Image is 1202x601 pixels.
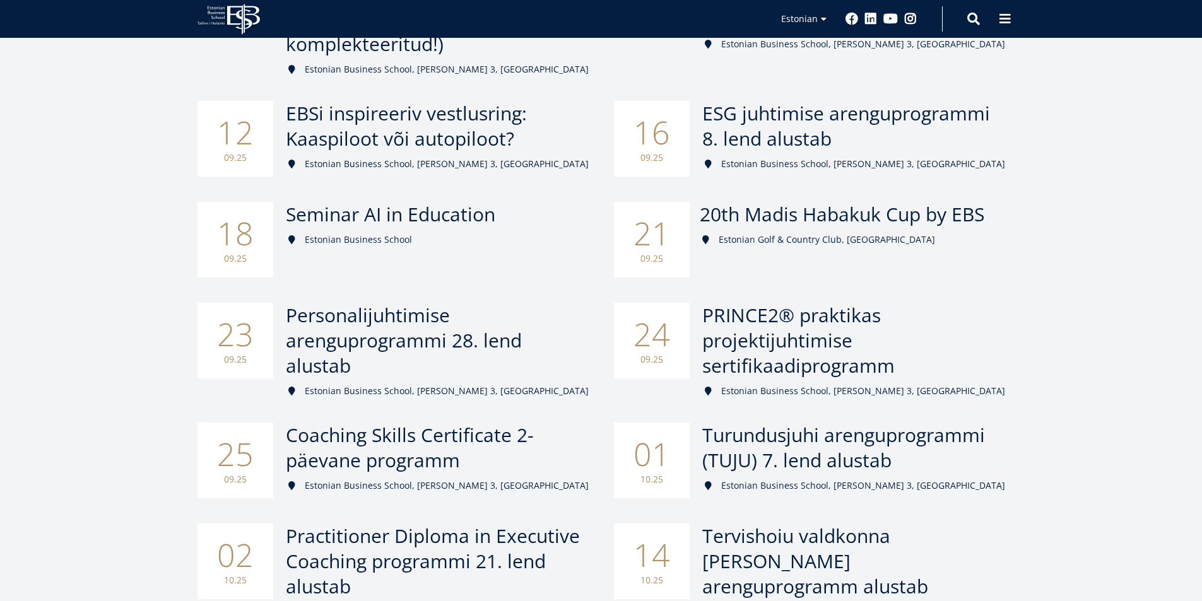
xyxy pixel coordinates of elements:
div: 25 [197,423,273,498]
small: 09.25 [210,473,261,486]
span: PRINCE2® praktikas projektijuhtimise sertifikaadiprogramm [702,302,895,378]
span: Practitioner Diploma in Executive Coaching programmi 21. lend alustab [286,523,580,599]
a: Instagram [904,13,917,25]
div: 21 [614,202,690,277]
div: Estonian Business School, [PERSON_NAME] 3, [GEOGRAPHIC_DATA] [702,385,1005,397]
div: Estonian Business School, [PERSON_NAME] 3, [GEOGRAPHIC_DATA] [702,158,1005,170]
small: 09.25 [627,252,677,265]
div: Estonian Business School, [PERSON_NAME] 3, [GEOGRAPHIC_DATA] [286,158,589,170]
div: Estonian Business School, [PERSON_NAME] 3, [GEOGRAPHIC_DATA] [286,63,589,76]
small: 09.25 [210,353,261,366]
small: 09.25 [210,151,261,164]
div: Estonian Business School, [PERSON_NAME] 3, [GEOGRAPHIC_DATA] [286,479,589,492]
small: 10.25 [627,473,677,486]
div: 16 [614,101,690,177]
div: 23 [197,303,273,378]
small: 09.25 [627,151,677,164]
span: ESG juhtimise arenguprogrammi 8. lend alustab [702,100,990,151]
div: Estonian Business School [286,233,589,246]
div: Estonian Business School, [PERSON_NAME] 3, [GEOGRAPHIC_DATA] [286,385,589,397]
span: 20th Madis Habakuk Cup by EBS [700,201,984,227]
div: 14 [614,523,690,599]
div: Estonian Golf & Country Club, [GEOGRAPHIC_DATA] [700,233,1003,246]
a: Youtube [883,13,898,25]
div: 12 [197,101,273,177]
small: 10.25 [210,574,261,586]
small: 09.25 [627,353,677,366]
a: Linkedin [864,13,877,25]
div: 24 [614,303,690,378]
div: 18 [197,202,273,277]
span: Seminar AI in Education [286,201,495,227]
div: Estonian Business School, [PERSON_NAME] 3, [GEOGRAPHIC_DATA] [702,38,1005,50]
div: Estonian Business School, [PERSON_NAME] 3, [GEOGRAPHIC_DATA] [702,479,1005,492]
small: 09.25 [210,252,261,265]
div: 02 [197,523,273,599]
span: Personalijuhtimise arenguprogrammi 28. lend alustab [286,302,522,378]
span: EBSi inspireeriv vestlusring: Kaaspiloot või autopiloot? [286,100,527,151]
small: 10.25 [627,574,677,586]
div: 01 [614,423,690,498]
span: Coaching Skills Certificate 2-päevane programm [286,422,534,473]
span: Turundusjuhi arenguprogrammi (TUJU) 7. lend alustab [702,422,985,473]
a: Facebook [846,13,858,25]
